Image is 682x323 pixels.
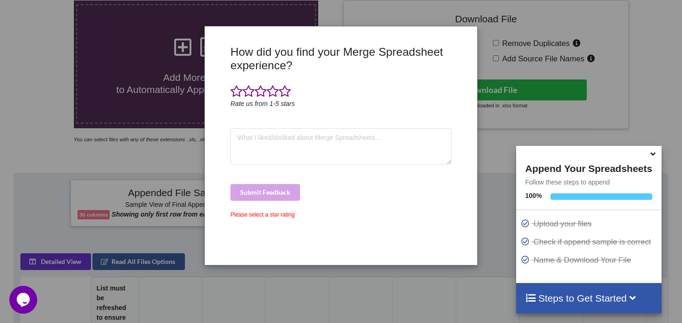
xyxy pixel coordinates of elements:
[521,236,659,248] p: Check if append sample is correct
[230,211,452,219] div: Please select a star rating
[525,292,652,304] h4: Steps to Get Started
[521,218,659,230] p: Upload your files
[521,254,659,266] p: Name & Download Your File
[230,45,452,73] h3: How did you find your Merge Spreadsheet experience?
[525,192,542,199] b: 100 %
[516,178,662,187] p: Follow these steps to append
[9,286,39,314] iframe: chat widget
[230,100,295,107] i: Rate us from 1-5 stars
[516,160,662,174] h4: Append Your Spreadsheets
